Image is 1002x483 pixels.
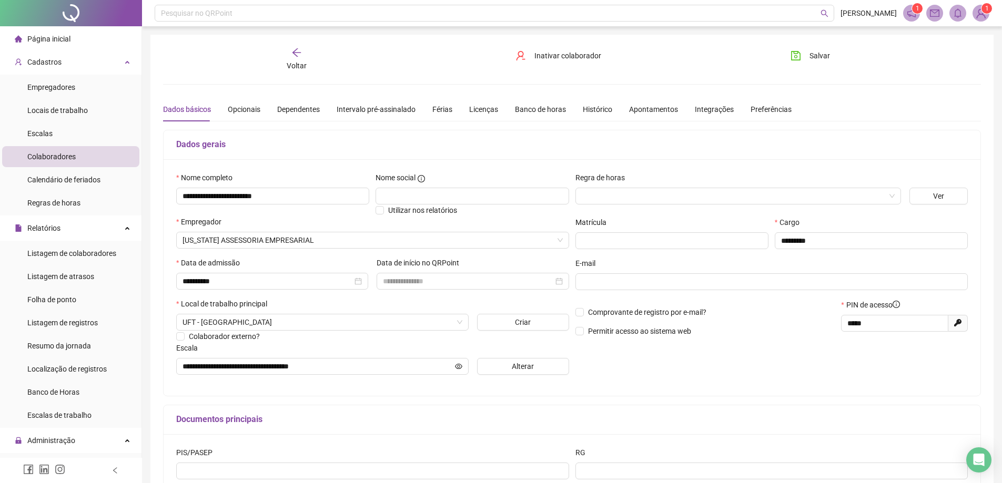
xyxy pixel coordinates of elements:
label: RG [575,447,592,458]
span: Salvar [809,50,830,61]
span: Calendário de feriados [27,176,100,184]
sup: Atualize o seu contato no menu Meus Dados [981,3,992,14]
div: Intervalo pré-assinalado [337,104,416,115]
span: Utilizar nos relatórios [388,206,457,214]
label: PIS/PASEP [176,447,219,458]
span: Escalas [27,129,53,138]
span: [PERSON_NAME] [841,7,897,19]
div: Preferências [751,104,792,115]
span: mail [930,8,939,18]
button: Ver [909,188,968,204]
button: Inativar colaborador [508,47,609,64]
span: info-circle [418,175,425,182]
label: E-mail [575,258,602,269]
sup: 1 [912,3,923,14]
div: Dependentes [277,104,320,115]
span: save [791,50,801,61]
span: eye [455,363,462,370]
span: home [15,35,22,43]
span: Listagem de registros [27,318,98,327]
span: 1 [985,5,989,12]
span: linkedin [39,464,49,475]
label: Regra de horas [575,172,632,183]
span: Comprovante de registro por e-mail? [588,308,706,316]
span: JARDIM DOS YPÊS 2, RUA OITO PORTO NACIONAL TOCANTINS [183,314,462,330]
label: Data de admissão [176,257,247,269]
span: arrow-left [291,47,302,58]
label: Cargo [775,217,806,228]
button: Salvar [783,47,838,64]
label: Matrícula [575,217,613,228]
span: Nome social [376,172,416,183]
span: facebook [23,464,34,475]
span: Inativar colaborador [534,50,601,61]
span: Administração [27,436,75,445]
button: Criar [477,314,569,331]
span: 1 [916,5,919,12]
span: Empregadores [27,83,75,91]
span: Localização de registros [27,365,107,373]
label: Nome completo [176,172,239,183]
span: Folha de ponto [27,295,76,304]
span: Regras de horas [27,199,80,207]
span: left [112,467,119,474]
div: Opcionais [228,104,260,115]
label: Local de trabalho principal [176,298,274,310]
span: MONTANA ASSESSORIA EMPRESARIAL [183,232,563,248]
div: Dados básicos [163,104,211,115]
span: lock [15,437,22,444]
span: Cadastros [27,58,62,66]
span: search [821,9,828,17]
div: Integrações [695,104,734,115]
label: Data de início no QRPoint [377,257,466,269]
span: Permitir acesso ao sistema web [588,327,691,335]
span: Criar [515,316,531,328]
span: user-add [15,58,22,66]
span: Colaboradores [27,152,76,161]
img: 91023 [973,5,989,21]
span: info-circle [893,301,900,308]
span: Ver [933,190,944,202]
label: Empregador [176,216,228,228]
span: Resumo da jornada [27,342,91,350]
div: Histórico [583,104,612,115]
div: Open Intercom Messenger [966,447,991,472]
span: Listagem de colaboradores [27,249,116,258]
div: Férias [432,104,452,115]
h5: Documentos principais [176,413,968,426]
div: Licenças [469,104,498,115]
span: instagram [55,464,65,475]
button: Alterar [477,358,569,375]
span: Alterar [512,361,534,372]
span: Página inicial [27,35,70,43]
span: notification [907,8,916,18]
span: Relatórios [27,224,60,232]
span: Voltar [287,61,307,70]
h5: Dados gerais [176,138,968,151]
div: Banco de horas [515,104,566,115]
span: bell [953,8,963,18]
div: Apontamentos [629,104,678,115]
span: Banco de Horas [27,388,79,396]
span: Locais de trabalho [27,106,88,115]
span: Listagem de atrasos [27,272,94,281]
label: Escala [176,342,205,354]
span: Escalas de trabalho [27,411,92,419]
span: user-delete [515,50,526,61]
span: Colaborador externo? [189,332,260,341]
span: PIN de acesso [846,299,900,311]
span: file [15,224,22,232]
